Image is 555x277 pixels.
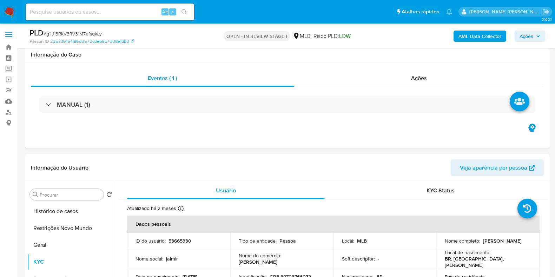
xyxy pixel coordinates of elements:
[127,216,540,232] th: Dados pessoais
[162,8,168,15] span: Alt
[172,8,174,15] span: s
[29,38,49,45] b: Person ID
[127,205,176,212] p: Atualizado há 2 meses
[279,238,296,244] p: Pessoa
[445,238,480,244] p: Nome completo :
[515,31,545,42] button: Ações
[469,8,540,15] p: danilo.toledo@mercadolivre.com
[313,32,351,40] span: Risco PLD:
[411,74,427,82] span: Ações
[166,256,178,262] p: jaimir
[239,252,281,259] p: Nome do comércio :
[27,237,115,253] button: Geral
[57,101,90,108] h3: MANUAL (1)
[31,164,88,171] h1: Informação do Usuário
[454,31,506,42] button: AML Data Collector
[520,31,533,42] span: Ações
[177,7,191,17] button: search-icon
[483,238,522,244] p: [PERSON_NAME]
[40,192,101,198] input: Procurar
[445,249,490,256] p: Local de nascimento :
[357,238,367,244] p: MLB
[26,7,194,17] input: Pesquise usuários ou casos...
[136,256,163,262] p: Nome social :
[402,8,439,15] span: Atalhos rápidos
[451,159,544,176] button: Veja aparência por pessoa
[542,8,550,15] a: Sair
[169,238,191,244] p: 53665330
[29,27,44,38] b: PLD
[458,31,501,42] b: AML Data Collector
[293,32,311,40] div: MLB
[39,97,535,113] div: MANUAL (1)
[27,203,115,220] button: Histórico de casos
[224,31,290,41] p: OPEN - IN REVIEW STAGE I
[239,259,277,265] p: [PERSON_NAME]
[136,238,166,244] p: ID do usuário :
[378,256,379,262] p: -
[339,32,351,40] span: LOW
[44,30,102,37] span: # g1IJ13RkV3flV31M7efsqkLy
[33,192,38,197] button: Procurar
[31,51,544,58] h1: Informação do Caso
[50,38,134,45] a: 235335164f85d0572cdeb9b7008e1db0
[445,256,528,268] p: BR, [GEOGRAPHIC_DATA], [PERSON_NAME]
[216,186,236,194] span: Usuário
[148,74,177,82] span: Eventos ( 1 )
[427,186,455,194] span: KYC Status
[342,238,354,244] p: Local :
[106,192,112,199] button: Retornar ao pedido padrão
[27,253,115,270] button: KYC
[342,256,375,262] p: Soft descriptor :
[446,9,452,15] a: Notificações
[27,220,115,237] button: Restrições Novo Mundo
[460,159,527,176] span: Veja aparência por pessoa
[239,238,277,244] p: Tipo de entidade :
